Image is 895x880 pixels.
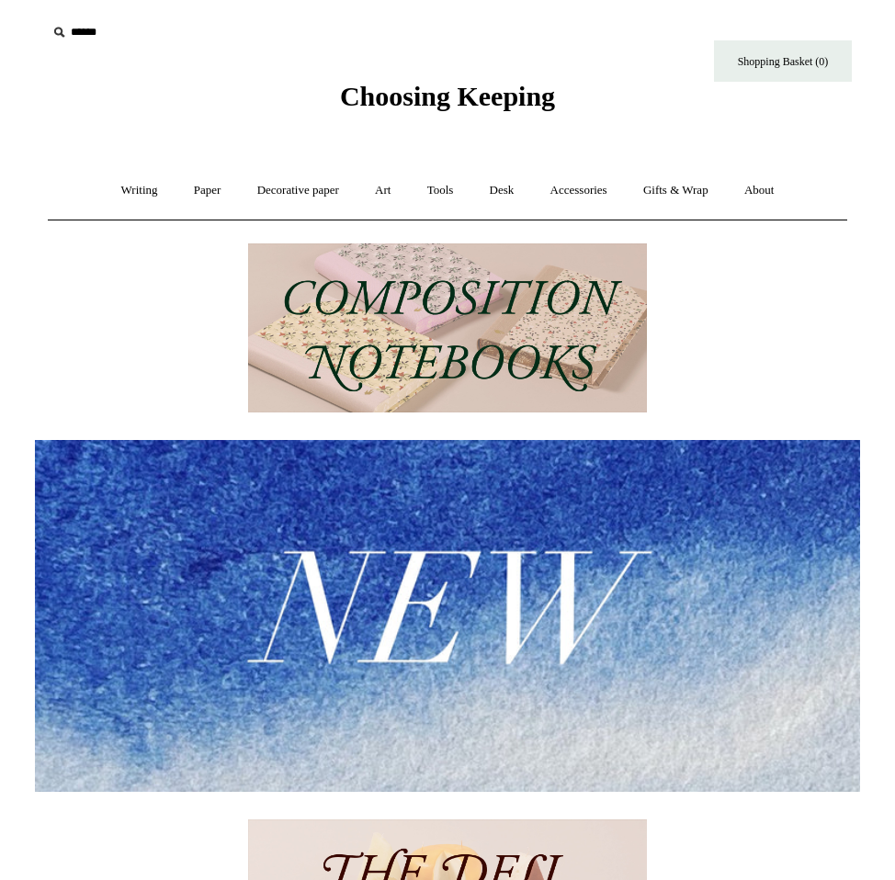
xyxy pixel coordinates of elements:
[177,166,238,215] a: Paper
[340,96,555,108] a: Choosing Keeping
[728,166,791,215] a: About
[248,243,647,413] img: 202302 Composition ledgers.jpg__PID:69722ee6-fa44-49dd-a067-31375e5d54ec
[534,166,624,215] a: Accessories
[627,166,725,215] a: Gifts & Wrap
[358,166,407,215] a: Art
[340,81,555,111] span: Choosing Keeping
[105,166,175,215] a: Writing
[411,166,470,215] a: Tools
[35,440,860,791] img: New.jpg__PID:f73bdf93-380a-4a35-bcfe-7823039498e1
[241,166,356,215] a: Decorative paper
[473,166,531,215] a: Desk
[714,40,852,82] a: Shopping Basket (0)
